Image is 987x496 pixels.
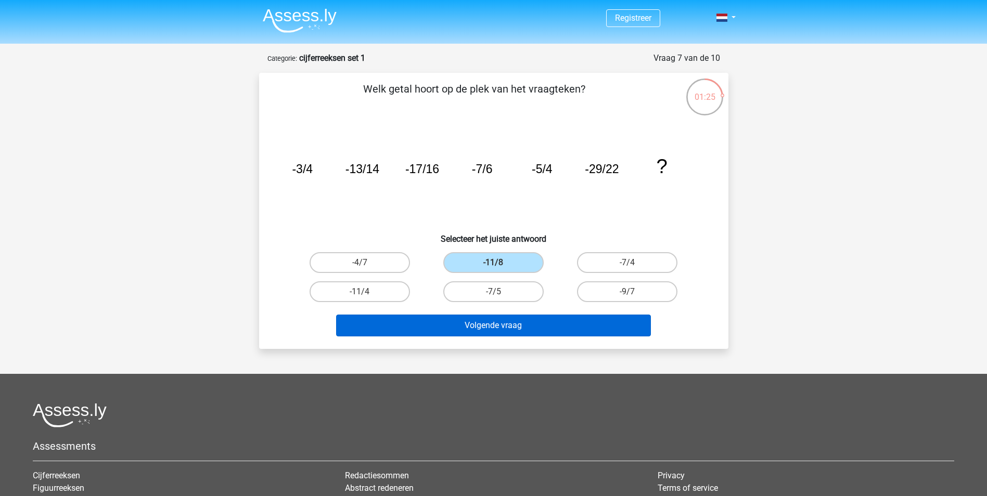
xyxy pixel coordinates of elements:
[577,281,677,302] label: -9/7
[33,440,954,452] h5: Assessments
[345,483,414,493] a: Abstract redeneren
[310,281,410,302] label: -11/4
[615,13,651,23] a: Registreer
[658,471,685,480] a: Privacy
[531,162,552,176] tspan: -5/4
[292,162,313,176] tspan: -3/4
[299,53,365,63] strong: cijferreeksen set 1
[345,162,379,176] tspan: -13/14
[267,55,297,62] small: Categorie:
[33,403,107,427] img: Assessly logo
[656,155,667,177] tspan: ?
[577,252,677,273] label: -7/4
[653,52,720,64] div: Vraag 7 van de 10
[443,252,544,273] label: -11/8
[685,77,724,103] div: 01:25
[405,162,439,176] tspan: -17/16
[471,162,492,176] tspan: -7/6
[276,81,673,112] p: Welk getal hoort op de plek van het vraagteken?
[658,483,718,493] a: Terms of service
[263,8,337,33] img: Assessly
[310,252,410,273] label: -4/7
[443,281,544,302] label: -7/5
[33,471,80,480] a: Cijferreeksen
[345,471,409,480] a: Redactiesommen
[276,226,712,244] h6: Selecteer het juiste antwoord
[336,315,651,336] button: Volgende vraag
[585,162,619,176] tspan: -29/22
[33,483,84,493] a: Figuurreeksen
